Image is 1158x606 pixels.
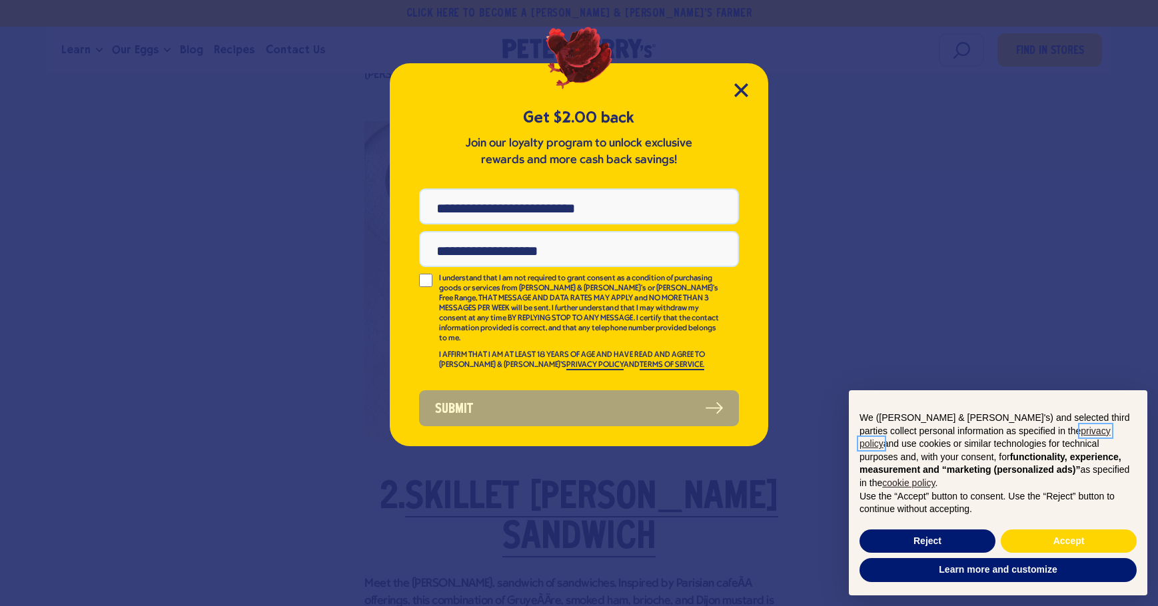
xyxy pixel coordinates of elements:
p: Use the “Accept” button to consent. Use the “Reject” button to continue without accepting. [860,490,1137,516]
a: cookie policy [882,477,935,488]
button: Accept [1001,529,1137,553]
p: We ([PERSON_NAME] & [PERSON_NAME]'s) and selected third parties collect personal information as s... [860,412,1137,490]
button: Close Modal [734,83,748,97]
h5: Get $2.00 back [419,107,739,129]
p: I AFFIRM THAT I AM AT LEAST 18 YEARS OF AGE AND HAVE READ AND AGREE TO [PERSON_NAME] & [PERSON_NA... [439,350,720,370]
a: TERMS OF SERVICE. [640,361,704,370]
input: I understand that I am not required to grant consent as a condition of purchasing goods or servic... [419,274,432,287]
a: PRIVACY POLICY [566,361,624,370]
button: Learn more and customize [860,558,1137,582]
p: I understand that I am not required to grant consent as a condition of purchasing goods or servic... [439,274,720,344]
button: Submit [419,390,739,426]
button: Reject [860,529,995,553]
a: privacy policy [860,426,1111,450]
p: Join our loyalty program to unlock exclusive rewards and more cash back savings! [462,135,696,168]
